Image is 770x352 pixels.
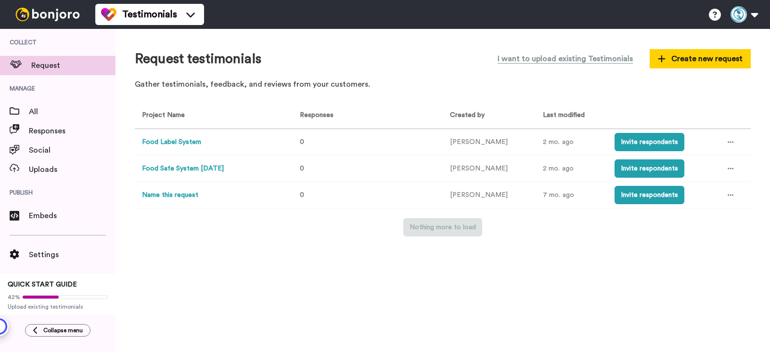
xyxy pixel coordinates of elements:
[443,103,536,129] th: Created by
[29,106,115,117] span: All
[443,156,536,182] td: [PERSON_NAME]
[29,144,115,156] span: Social
[29,210,115,222] span: Embeds
[142,137,201,147] button: Food Label System
[498,53,633,65] span: I want to upload existing Testimonials
[615,186,684,204] button: Invite respondents
[443,182,536,209] td: [PERSON_NAME]
[615,159,684,178] button: Invite respondents
[300,139,304,145] span: 0
[615,133,684,151] button: Invite respondents
[29,125,115,137] span: Responses
[142,164,224,174] button: Food Safe System [DATE]
[658,53,743,65] span: Create new request
[536,103,607,129] th: Last modified
[29,164,115,175] span: Uploads
[101,7,116,22] img: tm-color.svg
[536,156,607,182] td: 2 mo. ago
[142,190,198,200] button: Name this request
[300,165,304,172] span: 0
[122,8,177,21] span: Testimonials
[536,182,607,209] td: 7 mo. ago
[536,129,607,156] td: 2 mo. ago
[31,60,115,71] span: Request
[135,103,289,129] th: Project Name
[43,326,83,334] span: Collapse menu
[8,293,20,301] span: 42%
[135,79,751,90] p: Gather testimonials, feedback, and reviews from your customers.
[12,8,84,21] img: bj-logo-header-white.svg
[650,49,751,68] button: Create new request
[25,324,90,337] button: Collapse menu
[443,129,536,156] td: [PERSON_NAME]
[8,281,77,288] span: QUICK START GUIDE
[29,249,115,261] span: Settings
[8,303,108,311] span: Upload existing testimonials
[135,52,261,66] h1: Request testimonials
[296,112,334,118] span: Responses
[300,192,304,198] span: 0
[490,48,640,69] button: I want to upload existing Testimonials
[403,218,482,236] button: Nothing more to load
